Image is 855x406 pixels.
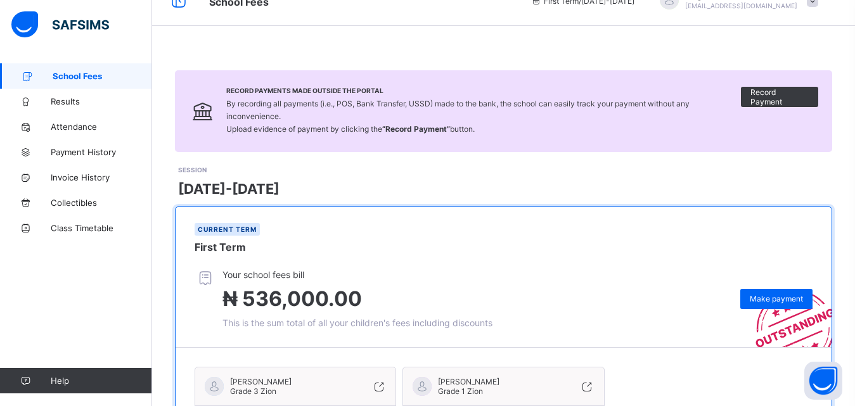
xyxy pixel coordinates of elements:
[178,166,207,174] span: SESSION
[51,96,152,106] span: Results
[51,172,152,182] span: Invoice History
[438,386,483,396] span: Grade 1 Zion
[51,223,152,233] span: Class Timetable
[226,99,690,134] span: By recording all payments (i.e., POS, Bank Transfer, USSD) made to the bank, the school can easil...
[11,11,109,38] img: safsims
[230,386,276,396] span: Grade 3 Zion
[51,376,151,386] span: Help
[222,286,362,311] span: ₦ 536,000.00
[222,317,492,328] span: This is the sum total of all your children's fees including discounts
[51,198,152,208] span: Collectibles
[178,181,280,197] span: [DATE]-[DATE]
[198,225,257,233] span: Current term
[750,294,803,303] span: Make payment
[195,241,246,253] span: First Term
[226,87,741,94] span: Record Payments Made Outside the Portal
[740,275,832,347] img: outstanding-stamp.3c148f88c3ebafa6da95868fa43343a1.svg
[230,377,292,386] span: [PERSON_NAME]
[222,269,492,280] span: Your school fees bill
[382,124,450,134] b: “Record Payment”
[685,2,797,10] span: [EMAIL_ADDRESS][DOMAIN_NAME]
[51,122,152,132] span: Attendance
[804,362,842,400] button: Open asap
[438,377,499,386] span: [PERSON_NAME]
[750,87,809,106] span: Record Payment
[53,71,152,81] span: School Fees
[51,147,152,157] span: Payment History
